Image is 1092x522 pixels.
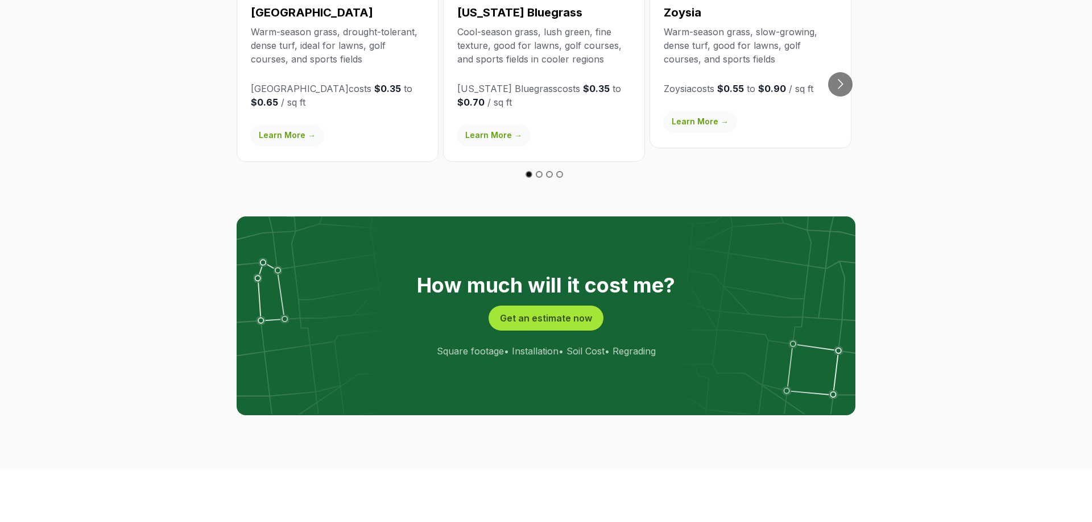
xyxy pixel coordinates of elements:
[664,5,837,20] h3: Zoysia
[237,216,855,414] img: lot lines graphic
[526,171,532,178] button: Go to slide 1
[664,111,737,132] a: Learn More →
[251,125,324,145] a: Learn More →
[828,72,853,97] button: Go to next slide
[457,82,631,109] p: [US_STATE] Bluegrass costs to / sq ft
[489,306,603,331] button: Get an estimate now
[583,83,610,94] strong: $0.35
[664,25,837,66] p: Warm-season grass, slow-growing, dense turf, good for lawns, golf courses, and sports fields
[251,82,424,109] p: [GEOGRAPHIC_DATA] costs to / sq ft
[251,97,278,108] strong: $0.65
[374,83,401,94] strong: $0.35
[717,83,744,94] strong: $0.55
[457,125,530,145] a: Learn More →
[556,171,563,178] button: Go to slide 4
[251,5,424,20] h3: [GEOGRAPHIC_DATA]
[536,171,543,178] button: Go to slide 2
[758,83,786,94] strong: $0.90
[664,82,837,95] p: Zoysia costs to / sq ft
[457,97,485,108] strong: $0.70
[457,25,631,66] p: Cool-season grass, lush green, fine texture, good for lawns, golf courses, and sports fields in c...
[251,25,424,66] p: Warm-season grass, drought-tolerant, dense turf, ideal for lawns, golf courses, and sports fields
[546,171,553,178] button: Go to slide 3
[457,5,631,20] h3: [US_STATE] Bluegrass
